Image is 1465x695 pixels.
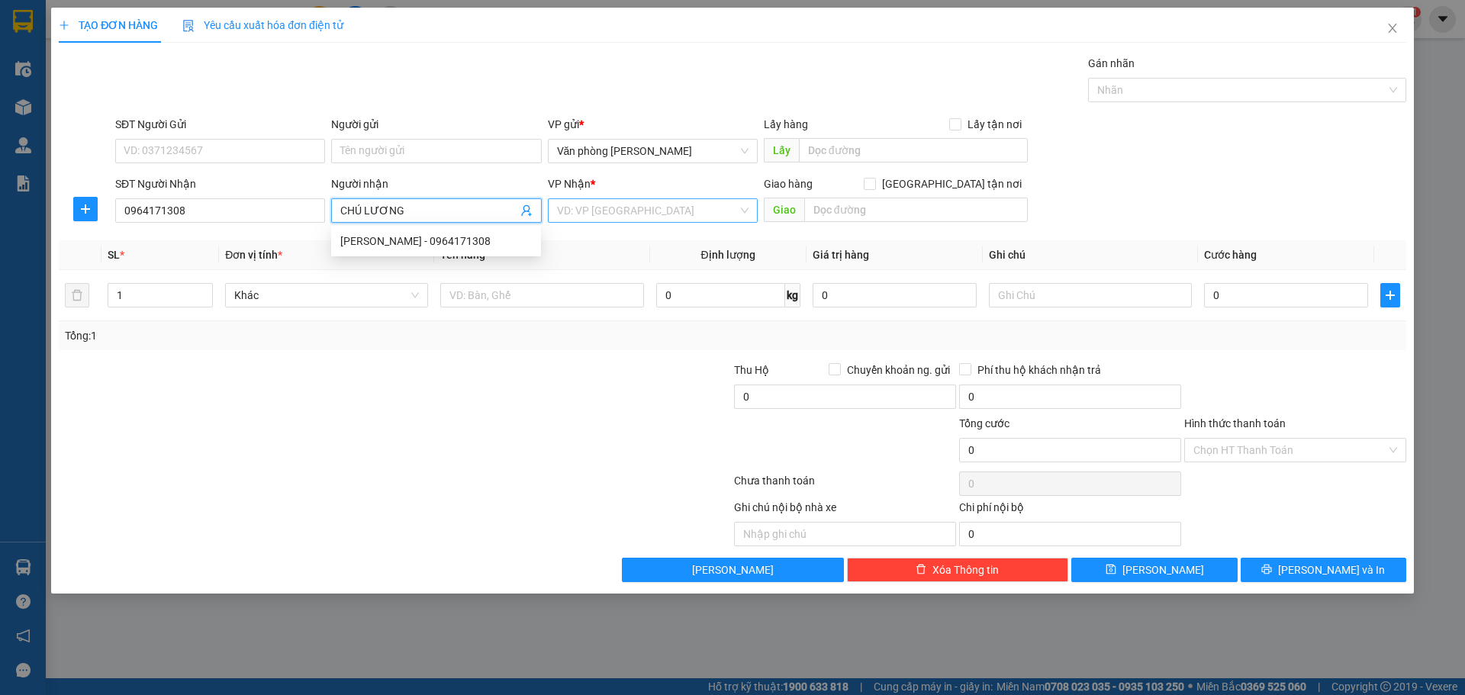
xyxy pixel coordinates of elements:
span: Giá trị hàng [813,249,869,261]
input: Dọc đường [804,198,1028,222]
span: [PERSON_NAME] [692,561,774,578]
span: Xóa Thông tin [932,561,999,578]
button: delete [65,283,89,307]
span: Đơn vị tính [225,249,282,261]
button: save[PERSON_NAME] [1071,558,1237,582]
button: [PERSON_NAME] [622,558,844,582]
span: save [1106,564,1116,576]
span: delete [916,564,926,576]
span: [PERSON_NAME] [1122,561,1204,578]
div: Chi phí nội bộ [959,499,1181,522]
div: [PERSON_NAME] - 0964171308 [340,233,532,249]
span: Giao hàng [764,178,813,190]
div: SĐT Người Nhận [115,175,325,192]
button: Close [1371,8,1414,50]
div: Chú Lương - 0964171308 [331,229,541,253]
span: Chuyển khoản ng. gửi [841,362,956,378]
th: Ghi chú [983,240,1198,270]
span: Phí thu hộ khách nhận trả [971,362,1107,378]
span: TẠO ĐƠN HÀNG [59,19,158,31]
span: Giao [764,198,804,222]
button: printer[PERSON_NAME] và In [1241,558,1406,582]
button: plus [73,197,98,221]
span: user-add [520,204,533,217]
span: plus [59,20,69,31]
span: plus [74,203,97,215]
span: VP Nhận [548,178,591,190]
span: Lấy tận nơi [961,116,1028,133]
div: SĐT Người Gửi [115,116,325,133]
span: plus [1381,289,1399,301]
div: Tổng: 1 [65,327,565,344]
span: Lấy hàng [764,118,808,130]
input: VD: Bàn, Ghế [440,283,643,307]
label: Hình thức thanh toán [1184,417,1286,430]
span: printer [1261,564,1272,576]
button: deleteXóa Thông tin [847,558,1069,582]
input: Nhập ghi chú [734,522,956,546]
span: [PERSON_NAME] và In [1278,561,1385,578]
span: Cước hàng [1204,249,1257,261]
span: Lấy [764,138,799,162]
div: Chưa thanh toán [732,472,958,499]
div: VP gửi [548,116,758,133]
span: SL [108,249,120,261]
input: 0 [813,283,977,307]
span: Yêu cầu xuất hóa đơn điện tử [182,19,343,31]
label: Gán nhãn [1088,57,1135,69]
div: Ghi chú nội bộ nhà xe [734,499,956,522]
span: kg [785,283,800,307]
button: plus [1380,283,1400,307]
span: Văn phòng Quỳnh Lưu [557,140,749,162]
span: Khác [234,284,419,307]
img: icon [182,20,195,32]
div: Người nhận [331,175,541,192]
span: [GEOGRAPHIC_DATA] tận nơi [876,175,1028,192]
span: close [1386,22,1399,34]
input: Ghi Chú [989,283,1192,307]
span: Tổng cước [959,417,1009,430]
input: Dọc đường [799,138,1028,162]
span: Thu Hộ [734,364,769,376]
div: Người gửi [331,116,541,133]
span: Định lượng [701,249,755,261]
